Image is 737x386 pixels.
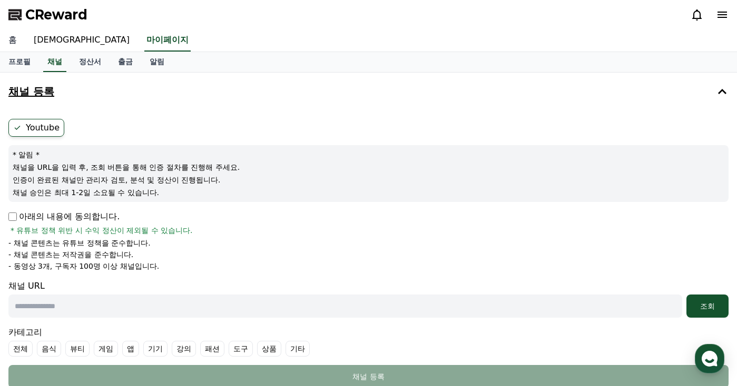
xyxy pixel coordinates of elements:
[172,341,196,357] label: 강의
[136,299,202,325] a: 설정
[8,341,33,357] label: 전체
[8,261,159,271] p: - 동영상 3개, 구독자 100명 이상 채널입니다.
[4,77,733,106] button: 채널 등록
[65,341,90,357] label: 뷰티
[200,341,224,357] label: 패션
[143,341,168,357] label: 기기
[13,175,724,185] p: 인증이 완료된 채널만 관리자 검토, 분석 및 정산이 진행됩니다.
[25,6,87,23] span: CReward
[8,238,151,248] p: - 채널 콘텐츠는 유튜브 정책을 준수합니다.
[144,29,191,52] a: 마이페이지
[11,225,193,236] span: * 유튜브 정책 위반 시 수익 정산이 제외될 수 있습니다.
[43,52,66,72] a: 채널
[8,119,64,137] label: Youtube
[13,187,724,198] p: 채널 승인은 최대 1-2일 소요될 수 있습니다.
[229,341,253,357] label: 도구
[8,6,87,23] a: CReward
[686,294,729,318] button: 조회
[257,341,281,357] label: 상품
[163,314,175,323] span: 설정
[33,314,40,323] span: 홈
[8,280,729,318] div: 채널 URL
[141,52,173,72] a: 알림
[8,249,133,260] p: - 채널 콘텐츠는 저작권을 준수합니다.
[110,52,141,72] a: 출금
[94,341,118,357] label: 게임
[691,301,724,311] div: 조회
[71,52,110,72] a: 정산서
[37,341,61,357] label: 음식
[8,210,120,223] p: 아래의 내용에 동의합니다.
[30,371,707,382] div: 채널 등록
[70,299,136,325] a: 대화
[96,315,109,323] span: 대화
[13,162,724,172] p: 채널을 URL을 입력 후, 조회 버튼을 통해 인증 절차를 진행해 주세요.
[25,29,138,52] a: [DEMOGRAPHIC_DATA]
[286,341,310,357] label: 기타
[3,299,70,325] a: 홈
[8,326,729,357] div: 카테고리
[8,86,54,97] h4: 채널 등록
[122,341,139,357] label: 앱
